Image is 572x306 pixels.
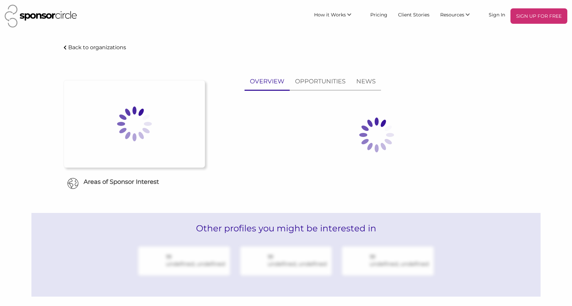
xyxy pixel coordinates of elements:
img: Loading spinner [101,90,168,157]
p: NEWS [356,77,376,86]
li: Resources [435,8,483,24]
img: Globe Icon [67,178,79,189]
span: Resources [440,12,464,18]
p: OVERVIEW [250,77,284,86]
p: OPPORTUNITIES [295,77,346,86]
p: SIGN UP FOR FREE [513,11,565,21]
h6: Areas of Sponsor Interest [59,178,210,186]
a: Pricing [365,8,393,20]
h2: Other profiles you might be interested in [31,213,541,244]
span: How it Works [314,12,346,18]
li: How it Works [309,8,365,24]
a: Client Stories [393,8,435,20]
img: Loading spinner [343,101,410,168]
img: Sponsor Circle Logo [5,5,77,27]
a: Sign In [483,8,510,20]
p: Back to organizations [68,44,126,51]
